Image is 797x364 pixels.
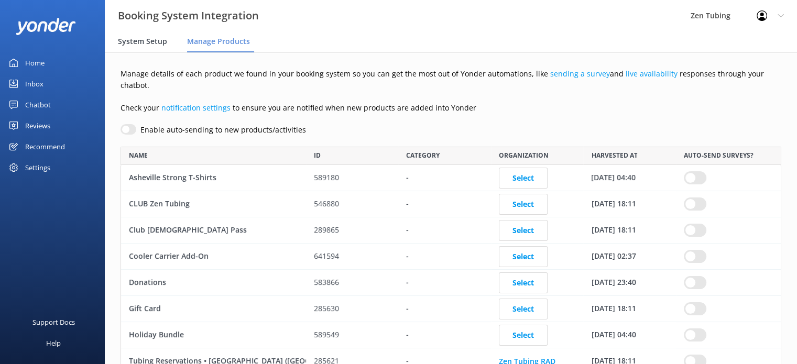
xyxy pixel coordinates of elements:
[121,296,306,322] div: Gift Card
[16,18,76,35] img: yonder-white-logo.png
[32,312,75,333] div: Support Docs
[499,167,548,188] button: Select
[121,270,781,296] div: row
[499,219,548,240] button: Select
[118,7,259,24] h3: Booking System Integration
[121,296,781,322] div: row
[306,244,399,270] div: 641594
[25,157,50,178] div: Settings
[121,191,306,217] div: CLUB Zen Tubing
[398,191,491,217] div: -
[121,270,306,296] div: Donations
[314,150,321,160] span: ID
[121,165,781,191] div: row
[46,333,61,354] div: Help
[499,298,548,319] button: Select
[684,150,754,160] span: AUTO-SEND SURVEYS?
[398,270,491,296] div: -
[306,296,399,322] div: 285630
[121,322,781,348] div: row
[306,191,399,217] div: 546880
[626,69,678,79] a: live availability
[121,68,781,92] p: Manage details of each product we found in your booking system so you can get the most out of Yon...
[499,246,548,267] button: Select
[583,296,676,322] div: 25 Jun 24 18:11
[121,244,781,270] div: row
[118,36,167,47] span: System Setup
[499,272,548,293] button: Select
[25,115,50,136] div: Reviews
[121,244,306,270] div: Cooler Carrier Add-On
[550,69,610,79] a: sending a survey
[398,165,491,191] div: -
[121,217,306,244] div: Club Zen Pass
[398,296,491,322] div: -
[121,217,781,244] div: row
[25,52,45,73] div: Home
[583,191,676,217] div: 25 Jun 24 18:11
[499,193,548,214] button: Select
[140,124,306,136] label: Enable auto-sending to new products/activities
[306,270,399,296] div: 583866
[398,244,491,270] div: -
[398,322,491,348] div: -
[398,217,491,244] div: -
[583,165,676,191] div: 22 Nov 24 04:40
[121,322,306,348] div: Holiday Bundle
[121,102,781,114] p: Check your to ensure you are notified when new products are added into Yonder
[306,165,399,191] div: 589180
[583,244,676,270] div: 03 Jun 25 02:37
[306,217,399,244] div: 289865
[406,150,440,160] span: CATEGORY
[499,150,549,160] span: ORGANIZATION
[187,36,250,47] span: Manage Products
[121,165,306,191] div: Asheville Strong T-Shirts
[583,322,676,348] div: 21 Nov 24 04:40
[306,322,399,348] div: 589549
[583,217,676,244] div: 25 Jun 24 18:11
[129,150,148,160] span: NAME
[121,191,781,217] div: row
[591,150,637,160] span: HARVESTED AT
[161,103,231,113] a: notification settings
[583,270,676,296] div: 21 Oct 24 23:40
[25,73,43,94] div: Inbox
[499,324,548,345] button: Select
[25,136,65,157] div: Recommend
[25,94,51,115] div: Chatbot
